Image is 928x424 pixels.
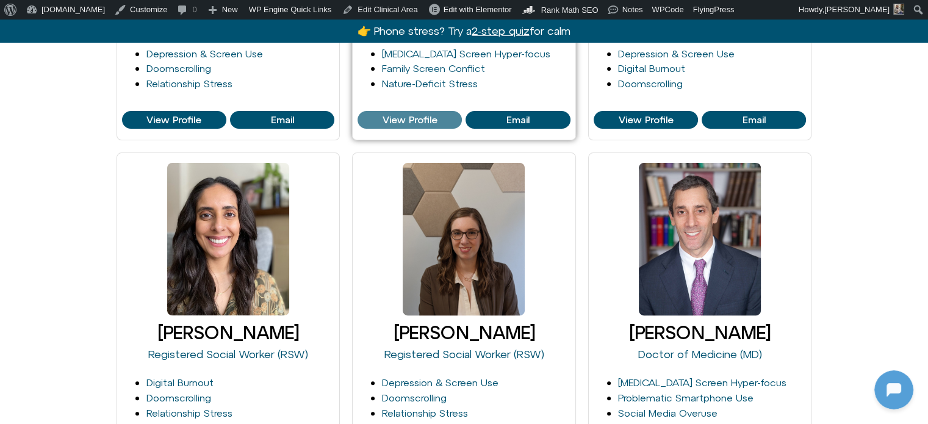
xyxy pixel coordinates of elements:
img: N5FCcHC.png [3,145,20,162]
span: Email [270,115,293,126]
a: Family Screen Conflict [382,63,485,74]
a: Doomscrolling [618,78,683,89]
a: [PERSON_NAME] [157,322,299,343]
a: View Profile of Cleo Haber [702,111,806,129]
a: Digital Burnout [618,63,685,74]
a: Doomscrolling [146,63,211,74]
h2: [DOMAIN_NAME] [36,8,187,24]
a: View Profile of Jessie Kussin [230,111,334,129]
a: Doomscrolling [382,392,447,403]
a: [PERSON_NAME] [393,322,534,343]
a: Doomscrolling [146,392,211,403]
p: ⚠️ I hear you — your limit was reached. If you want to keep going, upgrade here: [35,178,218,221]
svg: Restart Conversation Button [192,5,213,26]
a: [MEDICAL_DATA] Screen Hyper-focus [618,377,786,388]
p: I hear you — thanks for the update. Whenever you’re ready, message back and we’ll pick up where y... [35,13,218,57]
img: N5FCcHC.png [3,209,20,226]
a: Registered Social Worker (RSW) [148,348,308,361]
p: [DATE] [106,82,138,97]
a: Digital Burnout [146,377,214,388]
iframe: Botpress [874,370,913,409]
a: Problematic Smartphone Use [618,392,754,403]
textarea: Message Input [21,317,189,329]
a: Relationship Stress [146,408,232,419]
span: View Profile [383,115,437,126]
a: Depression & Screen Use [618,48,735,59]
span: [PERSON_NAME] [824,5,890,14]
img: N5FCcHC.png [3,45,20,62]
a: Relationship Stress [146,78,232,89]
span: Email [743,115,766,126]
a: View Profile of Harshi Sritharan [466,111,570,129]
a: Doctor of Medicine (MD) [638,348,762,361]
a: Relationship Stress [382,408,468,419]
a: [PERSON_NAME] [629,322,771,343]
p: I noticed you stepped away — that’s totally fine. Send a message when you’re ready, I’m here. [35,242,218,286]
a: [MEDICAL_DATA] Screen Hyper-focus [382,48,550,59]
a: Depression & Screen Use [382,377,498,388]
a: View Profile of Cleo Haber [594,111,698,129]
a: Nature-Deficit Stress [382,78,478,89]
svg: Close Chatbot Button [213,5,234,26]
button: Expand Header Button [3,3,241,29]
span: Edit with Elementor [444,5,512,14]
a: Social Media Overuse [618,408,718,419]
a: [URL][DOMAIN_NAME] [99,208,206,220]
svg: Voice Input Button [209,313,228,332]
span: Rank Math SEO [541,5,599,15]
img: N5FCcHC.png [3,274,20,291]
a: View Profile of Harshi Sritharan [358,111,462,129]
a: Registered Social Worker (RSW) [384,348,544,361]
a: View Profile of Jessie Kussin [122,111,226,129]
span: View Profile [618,115,673,126]
p: Hey — I’m [DOMAIN_NAME], your AI coaching companion. Nice to meet you. [35,113,218,157]
a: 👉 Phone stress? Try a2-step quizfor calm [358,24,570,37]
a: Depression & Screen Use [146,48,263,59]
span: Email [506,115,530,126]
u: 2-step quiz [472,24,529,37]
img: N5FCcHC.png [11,6,31,26]
span: View Profile [146,115,201,126]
